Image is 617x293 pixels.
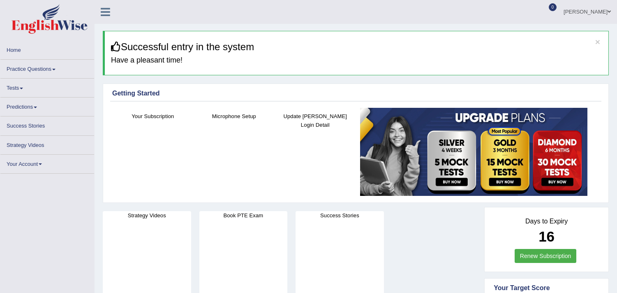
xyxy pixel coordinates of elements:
[0,155,94,171] a: Your Account
[199,211,288,220] h4: Book PTE Exam
[549,3,557,11] span: 0
[296,211,384,220] h4: Success Stories
[279,112,352,129] h4: Update [PERSON_NAME] Login Detail
[198,112,271,121] h4: Microphone Setup
[494,218,599,225] h4: Days to Expiry
[116,112,189,121] h4: Your Subscription
[595,37,600,46] button: ×
[0,136,94,152] a: Strategy Videos
[0,60,94,76] a: Practice Questions
[103,211,191,220] h4: Strategy Videos
[494,283,599,293] div: Your Target Score
[538,228,555,244] b: 16
[111,56,602,65] h4: Have a pleasant time!
[112,88,599,98] div: Getting Started
[360,108,587,196] img: small5.jpg
[515,249,577,263] a: Renew Subscription
[0,98,94,114] a: Predictions
[111,42,602,52] h3: Successful entry in the system
[0,41,94,57] a: Home
[0,79,94,95] a: Tests
[0,116,94,133] a: Success Stories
